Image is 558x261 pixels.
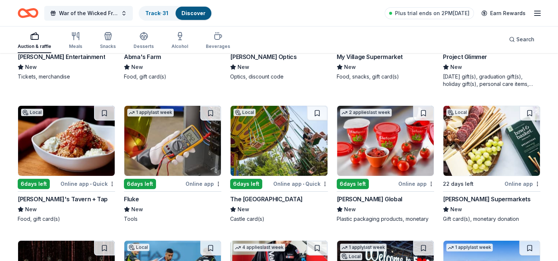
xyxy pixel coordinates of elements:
[186,179,221,188] div: Online app
[446,244,493,251] div: 1 apply last week
[337,73,434,80] div: Food, snacks, gift card(s)
[230,215,327,223] div: Castle card(s)
[131,205,143,214] span: New
[171,29,188,53] button: Alcohol
[127,244,149,251] div: Local
[25,205,37,214] span: New
[18,29,51,53] button: Auction & raffle
[18,215,115,223] div: Food, gift card(s)
[181,10,205,16] a: Discover
[124,105,221,223] a: Image for Fluke1 applylast week6days leftOnline appFlukeNewTools
[337,106,434,176] img: Image for Berry Global
[398,179,434,188] div: Online app
[90,181,91,187] span: •
[139,6,212,21] button: Track· 31Discover
[59,9,118,18] span: War of the Wicked Friendly 10uC
[131,63,143,72] span: New
[134,29,154,53] button: Desserts
[124,195,139,203] div: Fluke
[124,106,221,176] img: Image for Fluke
[69,43,82,49] div: Meals
[230,52,297,61] div: [PERSON_NAME] Optics
[206,29,230,53] button: Beverages
[337,105,434,223] a: Image for Berry Global2 applieslast week6days leftOnline app[PERSON_NAME] GlobalNewPlastic packag...
[337,195,402,203] div: [PERSON_NAME] Global
[337,52,403,61] div: My Village Supermarket
[340,244,387,251] div: 1 apply last week
[18,43,51,49] div: Auction & raffle
[340,253,362,260] div: Local
[124,73,221,80] div: Food, gift card(s)
[124,215,221,223] div: Tools
[21,109,43,116] div: Local
[18,195,108,203] div: [PERSON_NAME]'s Tavern + Tap
[238,63,249,72] span: New
[344,63,356,72] span: New
[231,106,327,176] img: Image for The Castle Fun Center
[18,106,115,176] img: Image for Tommy's Tavern + Tap
[273,179,328,188] div: Online app Quick
[60,179,115,188] div: Online app Quick
[446,109,468,116] div: Local
[503,32,540,47] button: Search
[18,73,115,80] div: Tickets, merchandise
[395,9,469,18] span: Plus trial ends on 2PM[DATE]
[69,29,82,53] button: Meals
[127,109,174,116] div: 1 apply last week
[145,10,168,16] a: Track· 31
[18,52,105,61] div: [PERSON_NAME] Entertainment
[230,179,262,189] div: 6 days left
[134,43,154,49] div: Desserts
[443,105,540,223] a: Image for Inserra SupermarketsLocal22 days leftOnline app[PERSON_NAME] SupermarketsNewGift card(s...
[206,43,230,49] div: Beverages
[230,195,303,203] div: The [GEOGRAPHIC_DATA]
[443,52,487,61] div: Project Glimmer
[44,6,133,21] button: War of the Wicked Friendly 10uC
[337,179,369,189] div: 6 days left
[443,215,540,223] div: Gift card(s), monetary donation
[100,29,116,53] button: Snacks
[385,7,474,19] a: Plus trial ends on 2PM[DATE]
[18,179,50,189] div: 6 days left
[516,35,534,44] span: Search
[344,205,356,214] span: New
[505,179,540,188] div: Online app
[450,205,462,214] span: New
[443,180,474,188] div: 22 days left
[238,205,249,214] span: New
[303,181,304,187] span: •
[443,195,531,203] div: [PERSON_NAME] Supermarkets
[230,105,327,223] a: Image for The Castle Fun CenterLocal6days leftOnline app•QuickThe [GEOGRAPHIC_DATA]NewCastle card(s)
[340,109,392,116] div: 2 applies last week
[18,105,115,223] a: Image for Tommy's Tavern + TapLocal6days leftOnline app•Quick[PERSON_NAME]'s Tavern + TapNewFood,...
[18,4,38,22] a: Home
[443,106,540,176] img: Image for Inserra Supermarkets
[100,43,116,49] div: Snacks
[443,73,540,88] div: [DATE] gift(s), graduation gift(s), holiday gift(s), personal care items, one-on-one career coach...
[230,73,327,80] div: Optics, discount code
[171,43,188,49] div: Alcohol
[337,215,434,223] div: Plastic packaging products, monetary
[477,7,530,20] a: Earn Rewards
[233,244,285,251] div: 4 applies last week
[25,63,37,72] span: New
[233,109,256,116] div: Local
[124,179,156,189] div: 6 days left
[450,63,462,72] span: New
[124,52,161,61] div: Abma's Farm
